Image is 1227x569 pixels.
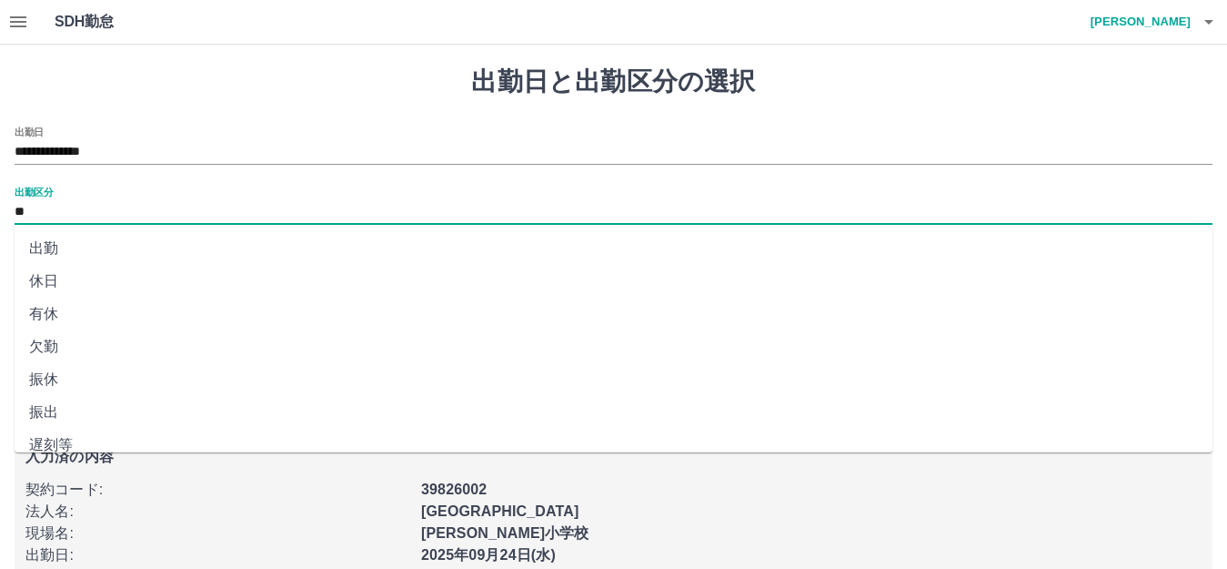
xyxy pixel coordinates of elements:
[25,544,410,566] p: 出勤日 :
[15,185,53,198] label: 出勤区分
[15,265,1212,298] li: 休日
[15,66,1212,97] h1: 出勤日と出勤区分の選択
[421,503,579,519] b: [GEOGRAPHIC_DATA]
[25,523,410,544] p: 現場名 :
[15,330,1212,363] li: 欠勤
[25,501,410,523] p: 法人名 :
[25,479,410,501] p: 契約コード :
[15,232,1212,265] li: 出勤
[25,450,1202,464] p: 入力済の内容
[421,547,556,563] b: 2025年09月24日(水)
[421,482,487,497] b: 39826002
[15,429,1212,462] li: 遅刻等
[15,363,1212,396] li: 振休
[15,396,1212,429] li: 振出
[15,298,1212,330] li: 有休
[421,525,589,541] b: [PERSON_NAME]小学校
[15,125,44,138] label: 出勤日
